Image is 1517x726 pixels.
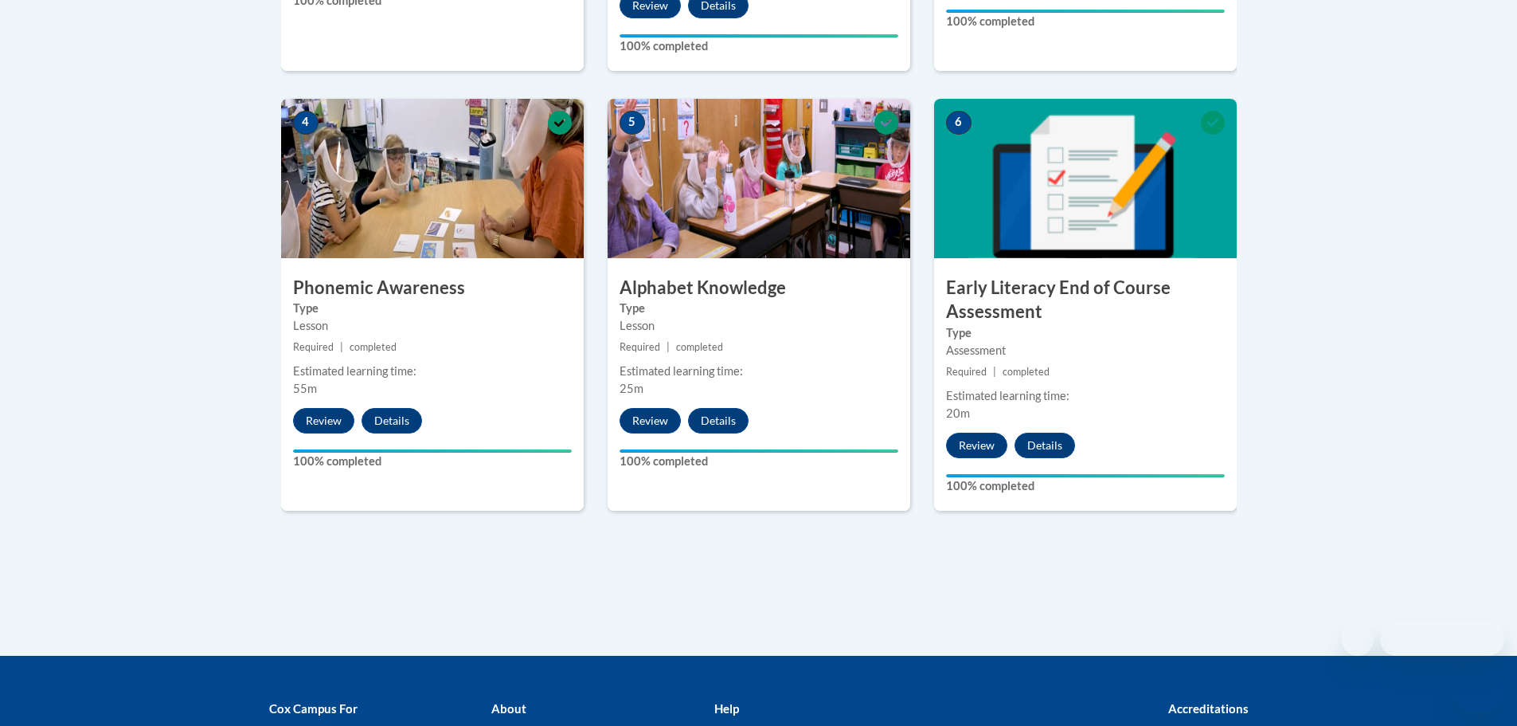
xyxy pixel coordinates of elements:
[293,408,354,434] button: Review
[946,477,1225,495] label: 100% completed
[946,13,1225,30] label: 100% completed
[1380,621,1504,656] iframe: Message from company
[620,34,898,37] div: Your progress
[620,449,898,453] div: Your progress
[946,433,1007,458] button: Review
[946,111,972,135] span: 6
[620,317,898,335] div: Lesson
[714,701,739,716] b: Help
[620,453,898,470] label: 100% completed
[946,387,1225,405] div: Estimated learning time:
[620,382,643,395] span: 25m
[946,324,1225,342] label: Type
[350,341,397,353] span: completed
[293,317,572,335] div: Lesson
[362,408,422,434] button: Details
[620,363,898,380] div: Estimated learning time:
[620,341,660,353] span: Required
[620,111,645,135] span: 5
[934,276,1237,325] h3: Early Literacy End of Course Assessment
[293,111,319,135] span: 4
[946,342,1225,359] div: Assessment
[293,341,334,353] span: Required
[934,99,1237,258] img: Course Image
[281,276,584,300] h3: Phonemic Awareness
[946,10,1225,13] div: Your progress
[269,701,358,716] b: Cox Campus For
[946,406,970,420] span: 20m
[340,341,343,353] span: |
[293,453,572,470] label: 100% completed
[1015,433,1075,458] button: Details
[688,408,749,434] button: Details
[946,366,987,378] span: Required
[667,341,670,353] span: |
[608,276,910,300] h3: Alphabet Knowledge
[608,99,910,258] img: Course Image
[1453,662,1504,713] iframe: Button to launch messaging window
[491,701,526,716] b: About
[281,99,584,258] img: Course Image
[293,300,572,317] label: Type
[1003,366,1050,378] span: completed
[293,449,572,453] div: Your progress
[1168,701,1249,716] b: Accreditations
[620,408,681,434] button: Review
[620,37,898,55] label: 100% completed
[293,382,317,395] span: 55m
[1342,624,1374,656] iframe: Close message
[620,300,898,317] label: Type
[993,366,996,378] span: |
[946,474,1225,477] div: Your progress
[293,363,572,380] div: Estimated learning time:
[676,341,723,353] span: completed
